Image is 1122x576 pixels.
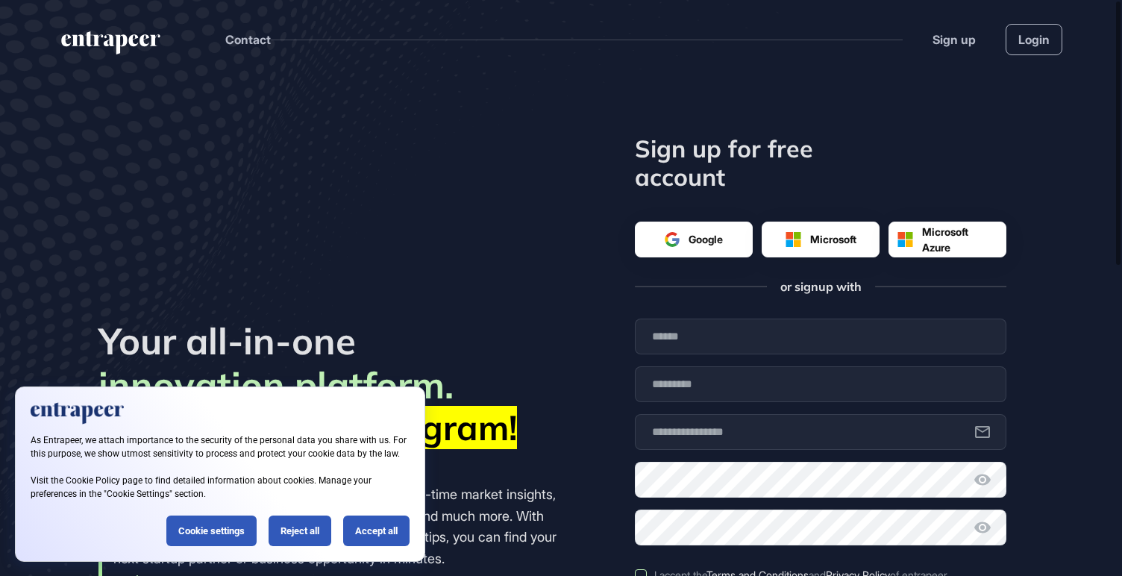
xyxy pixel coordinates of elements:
[1006,24,1062,55] a: Login
[98,319,561,363] h2: Your all-in-one
[635,134,895,192] h1: Sign up for free account
[60,31,162,60] a: entrapeer-logo
[780,278,862,295] span: or signup with
[98,362,454,407] span: innovation platform.
[225,30,271,49] button: Contact
[933,31,976,48] a: Sign up
[922,224,997,255] span: Microsoft Azure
